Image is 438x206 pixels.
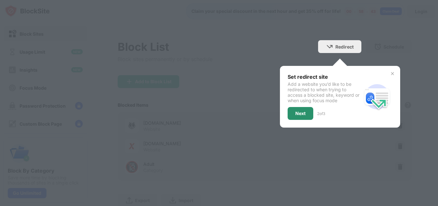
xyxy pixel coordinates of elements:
[288,74,362,80] div: Set redirect site
[335,44,354,49] div: Redirect
[362,81,392,112] img: redirect.svg
[317,111,325,116] div: 2 of 3
[295,111,306,116] div: Next
[390,71,395,76] img: x-button.svg
[288,81,362,103] div: Add a website you’d like to be redirected to when trying to access a blocked site, keyword or whe...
